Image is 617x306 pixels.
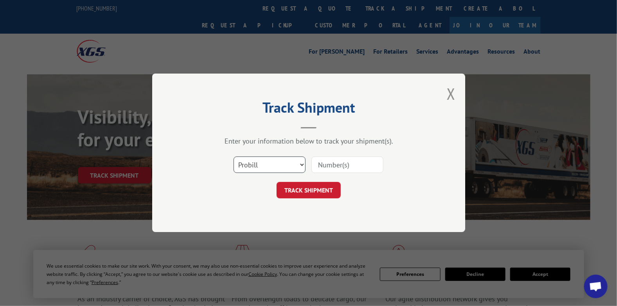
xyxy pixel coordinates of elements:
[584,275,608,298] div: Open chat
[191,102,426,117] h2: Track Shipment
[311,157,383,173] input: Number(s)
[277,182,341,199] button: TRACK SHIPMENT
[191,137,426,146] div: Enter your information below to track your shipment(s).
[447,83,455,104] button: Close modal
